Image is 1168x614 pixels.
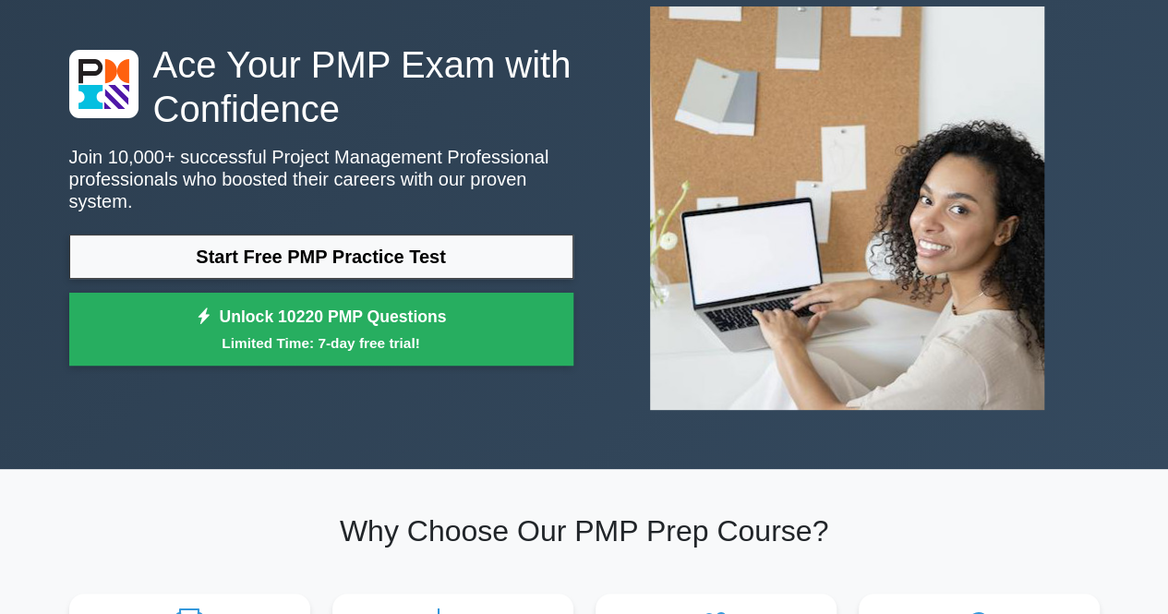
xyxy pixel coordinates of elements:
[69,146,573,212] p: Join 10,000+ successful Project Management Professional professionals who boosted their careers w...
[92,332,550,354] small: Limited Time: 7-day free trial!
[69,513,1100,548] h2: Why Choose Our PMP Prep Course?
[69,235,573,279] a: Start Free PMP Practice Test
[69,293,573,367] a: Unlock 10220 PMP QuestionsLimited Time: 7-day free trial!
[69,42,573,131] h1: Ace Your PMP Exam with Confidence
